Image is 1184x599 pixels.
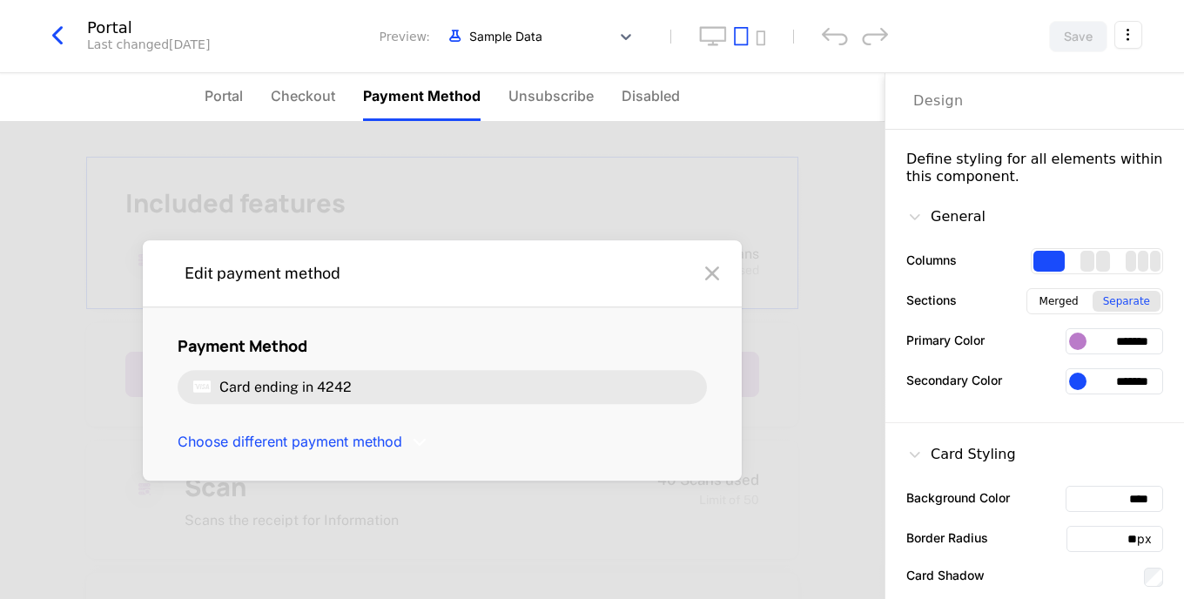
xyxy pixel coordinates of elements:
span: Preview: [380,28,430,45]
i: chevron-down [409,432,430,453]
button: Select action [1114,21,1142,49]
label: Border Radius [906,528,988,547]
span: Payment Method [363,85,481,106]
i: visa [192,377,212,398]
span: Unsubscribe [508,85,594,106]
button: desktop [699,26,727,46]
span: Disabled [622,85,680,106]
div: px [1137,530,1162,548]
span: Card ending in [219,379,313,395]
div: Separate [1093,291,1160,312]
div: Last changed [DATE] [87,36,210,53]
span: Edit payment method [185,263,340,284]
label: Columns [906,251,957,269]
span: 4242 [317,379,352,395]
label: Secondary Color [906,371,1002,389]
div: Card Styling [906,444,1016,465]
div: redo [862,27,888,45]
label: Card Shadow [906,566,985,584]
div: General [906,206,986,227]
div: 3 columns [1126,251,1160,272]
label: Sections [906,291,957,309]
div: undo [822,27,848,45]
label: Background Color [906,488,1010,507]
span: Payment Method [178,335,307,356]
div: Choose Sub Page [913,73,1156,129]
div: Define styling for all elements within this component. [906,151,1163,185]
i: close [698,259,726,287]
button: mobile [756,30,765,46]
div: Merged [1029,291,1089,312]
span: Checkout [271,85,335,106]
div: 1 columns [1033,251,1065,272]
span: Portal [205,85,243,106]
div: Portal [87,20,210,36]
button: tablet [734,26,749,46]
span: Choose different payment method [178,433,402,452]
div: 2 columns [1080,251,1110,272]
button: Save [1049,21,1107,52]
div: Design [913,91,964,111]
label: Primary Color [906,331,985,349]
